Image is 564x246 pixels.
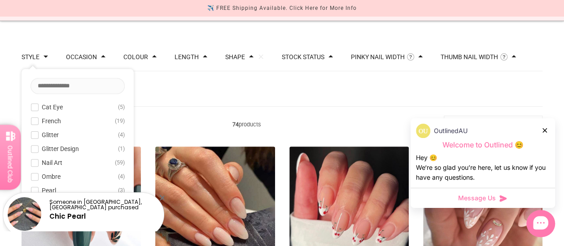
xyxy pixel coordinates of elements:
[444,116,542,133] button: Best selling
[49,211,86,221] a: Chic Pearl
[441,54,498,60] button: Filter by Thumb Nail Width
[351,54,405,60] button: Filter by Pinky Nail Width
[258,54,264,60] button: Clear filters by Shape
[207,4,357,13] div: ✈️ FREE Shipping Available. Click Here for More Info
[282,54,324,60] button: Filter by Stock status
[123,54,148,60] button: Filter by Colour
[31,157,125,168] button: Nail Art 59
[416,140,550,150] p: Welcome to Outlined 😊
[118,129,125,140] span: 4
[458,194,496,203] span: Message Us
[31,129,125,140] button: Glitter 4
[31,143,125,154] button: Glitter Design 1
[50,120,444,129] span: products
[42,173,61,180] span: Ombre
[115,116,125,126] span: 19
[49,199,156,210] p: Someone in [GEOGRAPHIC_DATA], [GEOGRAPHIC_DATA] purchased
[42,159,62,166] span: Nail Art
[42,117,61,125] span: French
[434,126,468,136] p: OutlinedAU
[31,171,125,182] button: Ombre 4
[118,143,125,154] span: 1
[416,153,550,182] div: Hey 😊 We‘re so glad you’re here, let us know if you have any questions.
[42,131,59,138] span: Glitter
[232,121,239,128] b: 74
[42,104,63,111] span: Cat Eye
[225,54,245,60] button: Filter by Shape
[115,157,125,168] span: 59
[175,54,199,60] button: Filter by Length
[118,171,125,182] span: 4
[31,102,125,112] button: Cat Eye 5
[22,54,39,60] button: Filter by Style
[118,102,125,112] span: 5
[66,54,97,60] button: Filter by Occasion
[42,145,79,152] span: Glitter Design
[31,116,125,126] button: French 19
[416,124,430,138] img: data:image/png;base64,iVBORw0KGgoAAAANSUhEUgAAACQAAAAkCAYAAADhAJiYAAACJklEQVR4AexUvWsUQRx9+3VfJsY...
